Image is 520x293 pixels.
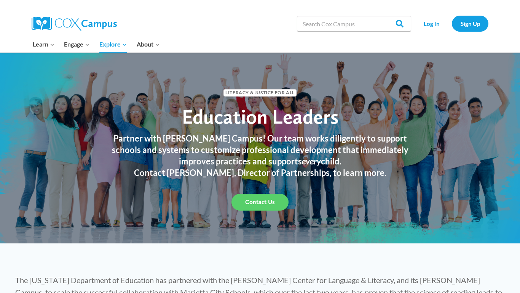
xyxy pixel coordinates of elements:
[137,39,160,49] span: About
[297,16,411,31] input: Search Cox Campus
[223,89,296,97] span: Literacy & Justice for All
[32,17,117,31] img: Cox Campus
[415,16,488,31] nav: Secondary Navigation
[452,16,488,31] a: Sign Up
[231,194,289,211] a: Contact Us
[64,39,89,49] span: Engage
[182,105,338,129] span: Education Leaders
[245,198,275,206] span: Contact Us
[415,16,448,31] a: Log In
[99,39,127,49] span: Explore
[28,36,164,52] nav: Primary Navigation
[302,156,321,166] em: every
[104,167,416,179] h3: Contact [PERSON_NAME], Director of Partnerships, to learn more.
[104,133,416,167] h3: Partner with [PERSON_NAME] Campus! Our team works diligently to support schools and systems to cu...
[33,39,54,49] span: Learn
